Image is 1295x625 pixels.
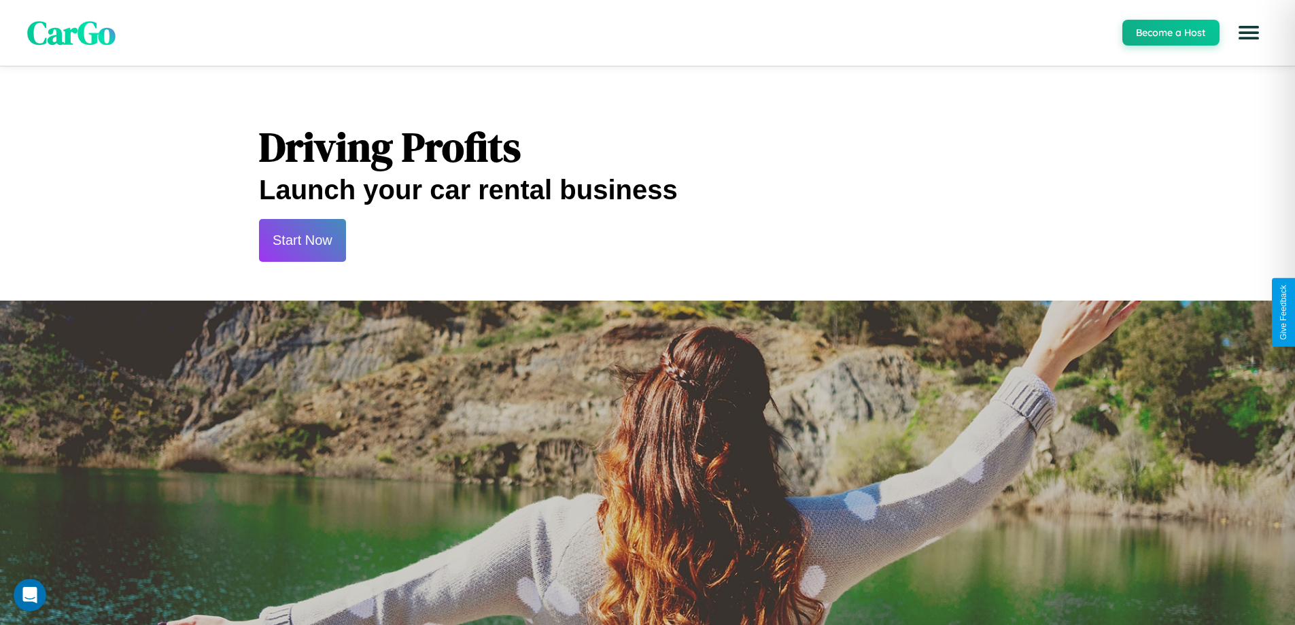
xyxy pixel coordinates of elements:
[1122,20,1220,46] button: Become a Host
[14,579,46,611] iframe: Intercom live chat
[1279,285,1288,340] div: Give Feedback
[1230,14,1268,52] button: Open menu
[259,119,1036,175] h1: Driving Profits
[27,10,116,55] span: CarGo
[259,219,346,262] button: Start Now
[259,175,1036,205] h2: Launch your car rental business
